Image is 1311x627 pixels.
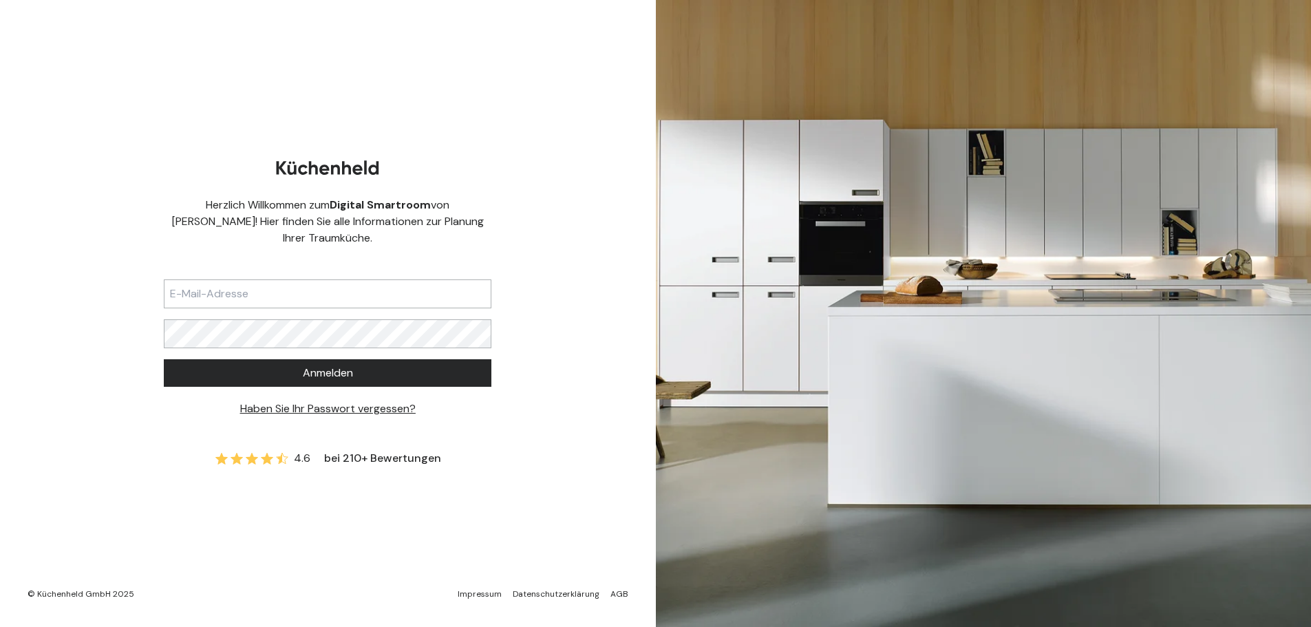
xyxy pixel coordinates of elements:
button: Anmelden [164,359,491,387]
input: E-Mail-Adresse [164,279,491,308]
div: © Küchenheld GmbH 2025 [28,588,134,599]
span: bei 210+ Bewertungen [324,450,441,467]
div: Herzlich Willkommen zum von [PERSON_NAME]! Hier finden Sie alle Informationen zur Planung Ihrer T... [164,197,491,246]
b: Digital Smartroom [330,198,431,212]
a: AGB [610,588,628,599]
a: Haben Sie Ihr Passwort vergessen? [240,401,416,416]
span: 4.6 [294,450,310,467]
a: Datenschutzerklärung [513,588,599,599]
span: Anmelden [303,365,353,381]
a: Impressum [458,588,502,599]
img: Kuechenheld logo [276,160,379,175]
